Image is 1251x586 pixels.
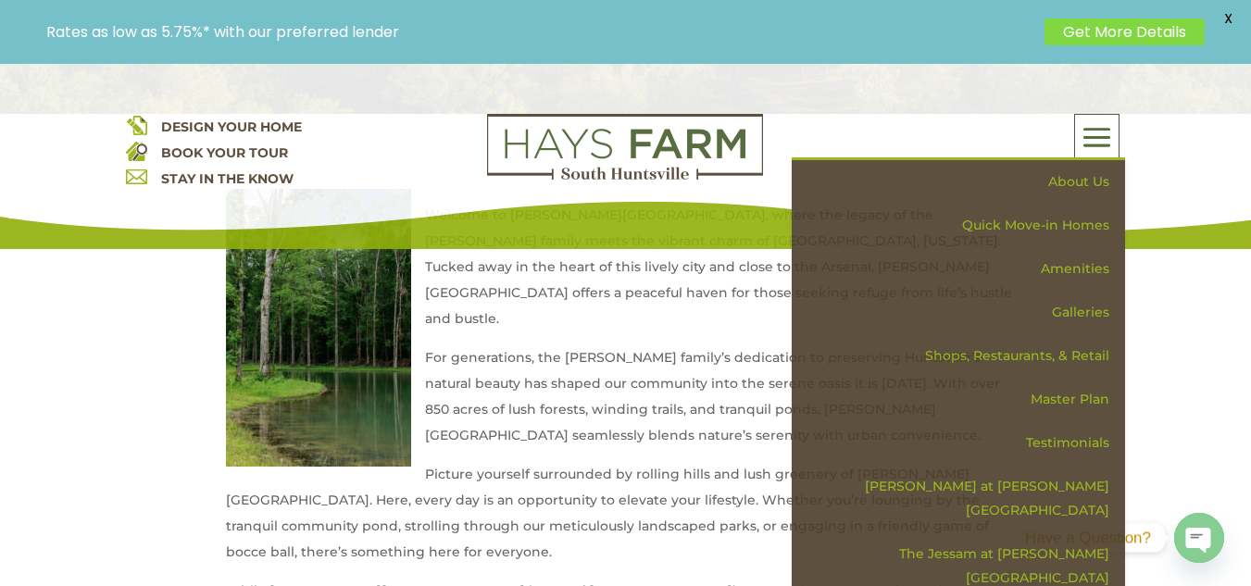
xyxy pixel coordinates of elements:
img: design your home [126,114,147,135]
a: About Us [805,160,1125,204]
p: Rates as low as 5.75%* with our preferred lender [46,23,1035,41]
a: Master Plan [805,378,1125,421]
a: Amenities [805,247,1125,291]
a: DESIGN YOUR HOME [161,118,302,135]
a: Galleries [805,291,1125,334]
p: Welcome to [PERSON_NAME][GEOGRAPHIC_DATA], where the legacy of the [PERSON_NAME] family meets the... [226,202,1026,344]
img: hays farm trails [226,189,411,467]
a: Get More Details [1045,19,1205,45]
a: [PERSON_NAME] at [PERSON_NAME][GEOGRAPHIC_DATA] [805,465,1125,532]
a: hays farm homes huntsville development [487,168,763,184]
a: Quick Move-in Homes [805,204,1125,247]
a: STAY IN THE KNOW [161,170,294,187]
p: Picture yourself surrounded by rolling hills and lush greenery of [PERSON_NAME][GEOGRAPHIC_DATA].... [226,461,1026,578]
img: Logo [487,114,763,181]
a: BOOK YOUR TOUR [161,144,288,161]
a: Testimonials [805,421,1125,465]
p: For generations, the [PERSON_NAME] family’s dedication to preserving Huntsville’s natural beauty ... [226,344,1026,461]
span: X [1214,5,1242,32]
img: book your home tour [126,140,147,161]
a: Shops, Restaurants, & Retail [805,334,1125,378]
